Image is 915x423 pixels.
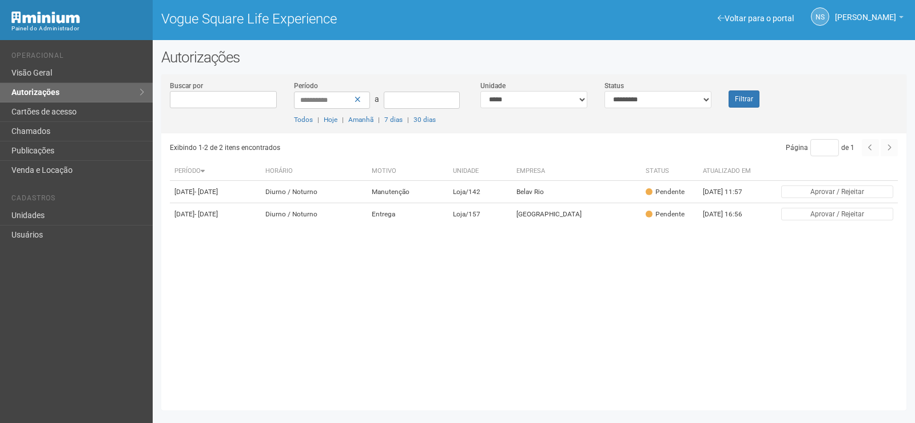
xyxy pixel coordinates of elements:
h1: Vogue Square Life Experience [161,11,526,26]
span: | [342,116,344,124]
label: Buscar por [170,81,203,91]
td: Loja/157 [448,203,512,226]
td: [DATE] [170,181,261,203]
a: Hoje [324,116,337,124]
span: Página de 1 [786,144,854,152]
th: Empresa [512,162,641,181]
img: Minium [11,11,80,23]
a: 30 dias [413,116,436,124]
td: [GEOGRAPHIC_DATA] [512,203,641,226]
li: Cadastros [11,194,144,206]
td: Belav Rio [512,181,641,203]
button: Aprovar / Rejeitar [781,185,893,198]
th: Motivo [367,162,448,181]
th: Período [170,162,261,181]
button: Filtrar [729,90,759,108]
th: Unidade [448,162,512,181]
a: [PERSON_NAME] [835,14,904,23]
td: Entrega [367,203,448,226]
label: Unidade [480,81,506,91]
a: Todos [294,116,313,124]
h2: Autorizações [161,49,906,66]
span: | [407,116,409,124]
span: - [DATE] [194,210,218,218]
span: | [317,116,319,124]
a: Amanhã [348,116,373,124]
span: Nicolle Silva [835,2,896,22]
label: Status [604,81,624,91]
td: [DATE] 11:57 [698,181,761,203]
a: Voltar para o portal [718,14,794,23]
a: 7 dias [384,116,403,124]
th: Horário [261,162,367,181]
th: Atualizado em [698,162,761,181]
td: Diurno / Noturno [261,203,367,226]
div: Painel do Administrador [11,23,144,34]
div: Exibindo 1-2 de 2 itens encontrados [170,139,530,156]
span: a [375,94,379,104]
div: Pendente [646,187,685,197]
span: - [DATE] [194,188,218,196]
a: NS [811,7,829,26]
td: [DATE] 16:56 [698,203,761,226]
li: Operacional [11,52,144,64]
button: Aprovar / Rejeitar [781,208,893,220]
td: Diurno / Noturno [261,181,367,203]
label: Período [294,81,318,91]
td: [DATE] [170,203,261,226]
td: Loja/142 [448,181,512,203]
th: Status [641,162,698,181]
td: Manutenção [367,181,448,203]
div: Pendente [646,209,685,219]
span: | [378,116,380,124]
